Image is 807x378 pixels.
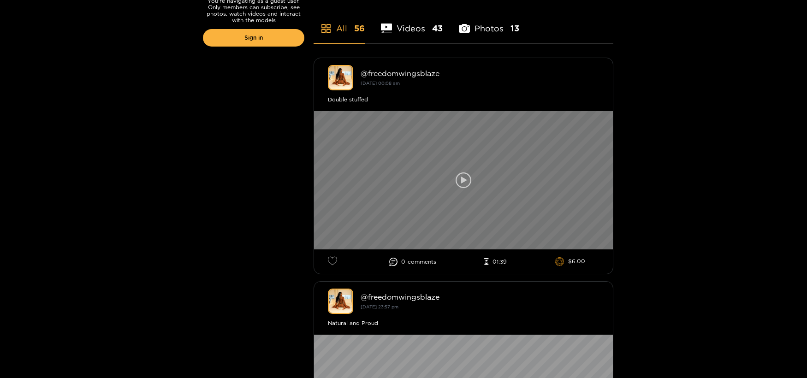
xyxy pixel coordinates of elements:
span: 43 [432,23,443,34]
span: comment s [408,259,436,265]
span: appstore [320,23,332,34]
span: 13 [510,23,519,34]
span: 56 [354,23,365,34]
small: [DATE] 00:08 am [361,81,400,86]
img: freedomwingsblaze [328,289,353,314]
li: All [314,2,365,43]
li: 0 [389,258,436,266]
img: freedomwingsblaze [328,65,353,90]
div: @ freedomwingsblaze [361,293,599,301]
div: Double stuffed [328,95,599,104]
li: 01:39 [484,258,507,266]
div: @ freedomwingsblaze [361,69,599,77]
li: Photos [459,2,519,43]
div: Natural and Proud [328,319,599,328]
small: [DATE] 23:57 pm [361,304,398,309]
a: Sign in [203,29,304,47]
li: Videos [381,2,443,43]
li: $6.00 [555,257,585,266]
